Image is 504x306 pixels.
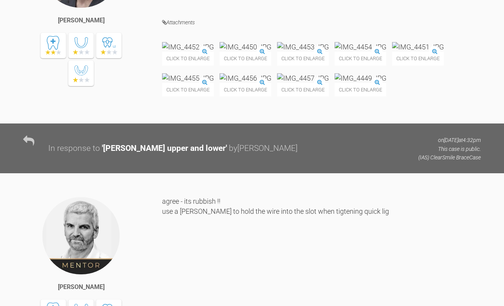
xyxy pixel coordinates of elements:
img: IMG_4455.JPG [162,73,214,83]
div: [PERSON_NAME] [58,15,105,25]
div: ' [PERSON_NAME] upper and lower ' [102,142,227,155]
span: Click to enlarge [162,83,214,96]
img: IMG_4449.JPG [335,73,386,83]
p: on [DATE] at 4:32pm [418,136,481,144]
img: IMG_4450.JPG [220,42,271,52]
img: IMG_4452.JPG [162,42,214,52]
span: Click to enlarge [277,83,329,96]
img: IMG_4454.JPG [335,42,386,52]
img: IMG_4453.JPG [277,42,329,52]
span: Click to enlarge [220,52,271,65]
span: Click to enlarge [220,83,271,96]
div: [PERSON_NAME] [58,282,105,292]
span: Click to enlarge [277,52,329,65]
p: This case is public. [418,145,481,153]
img: IMG_4451.JPG [392,42,444,52]
span: Click to enlarge [335,52,386,65]
img: Ross Hobson [42,196,120,275]
p: (IAS) ClearSmile Brace Case [418,153,481,162]
span: Click to enlarge [335,83,386,96]
span: Click to enlarge [392,52,444,65]
span: Click to enlarge [162,52,214,65]
div: by [PERSON_NAME] [229,142,298,155]
img: IMG_4457.JPG [277,73,329,83]
h4: Attachments [162,18,481,27]
div: In response to [48,142,100,155]
img: IMG_4456.JPG [220,73,271,83]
